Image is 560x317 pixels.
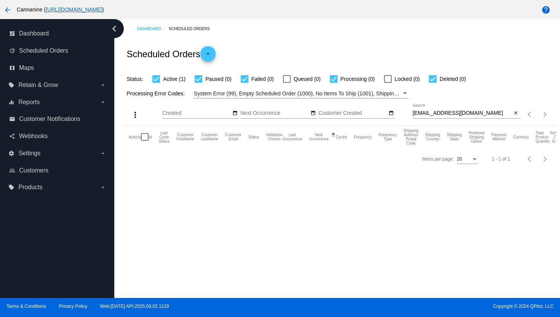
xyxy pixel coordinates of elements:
button: Change sorting for ShippingState [447,133,462,141]
i: chevron_left [108,23,120,35]
i: arrow_drop_down [100,150,106,156]
i: arrow_drop_down [100,99,106,105]
span: Customers [19,167,48,174]
mat-icon: close [513,110,518,116]
button: Change sorting for CustomerLastName [201,133,218,141]
a: update Scheduled Orders [9,45,106,57]
input: Search [413,110,512,116]
button: Change sorting for Id [149,135,152,139]
span: Queued (0) [294,74,321,84]
span: Customer Notifications [19,116,80,122]
mat-icon: date_range [310,110,316,116]
i: arrow_drop_down [100,184,106,190]
mat-select: Filter by Processing Error Codes [194,89,408,98]
i: local_offer [8,82,14,88]
button: Change sorting for CustomerFirstName [176,133,194,141]
mat-header-cell: Total Product Quantity [536,126,550,148]
mat-icon: add [203,51,213,60]
a: dashboard Dashboard [9,27,106,40]
i: update [9,48,15,54]
button: Previous page [522,107,538,122]
button: Next page [538,151,553,167]
mat-icon: date_range [232,110,238,116]
i: email [9,116,15,122]
input: Customer Created [318,110,387,116]
a: [URL][DOMAIN_NAME] [46,6,102,13]
mat-icon: help [541,5,550,14]
span: Settings [18,150,40,157]
button: Change sorting for CustomerEmail [225,133,242,141]
span: Cannanine ( ) [17,6,104,13]
mat-icon: date_range [389,110,394,116]
button: Change sorting for Status [248,135,259,139]
a: Web:[DATE] API:2025.09.02.1129 [100,304,169,309]
span: Reports [18,99,40,106]
i: people_outline [9,167,15,174]
input: Created [162,110,231,116]
div: 1 - 1 of 1 [492,156,510,162]
button: Change sorting for ShippingCountry [425,133,440,141]
button: Previous page [522,151,538,167]
h2: Scheduled Orders [126,46,215,61]
button: Change sorting for Cycles [336,135,347,139]
span: Active (1) [163,74,186,84]
i: settings [8,150,14,156]
button: Change sorting for PreferredShippingOption [469,131,485,143]
i: equalizer [8,99,14,105]
span: Paused (0) [205,74,231,84]
button: Change sorting for LastProcessingCycleId [159,131,170,143]
span: Products [18,184,42,191]
span: Webhooks [19,133,48,140]
i: local_offer [8,184,14,190]
a: Privacy Policy [59,304,88,309]
i: share [9,133,15,139]
span: Locked (0) [395,74,420,84]
a: map Maps [9,62,106,74]
button: Change sorting for CurrencyIso [513,135,529,139]
span: Processing (0) [341,74,375,84]
button: Change sorting for NextOccurrenceUtc [309,133,329,141]
mat-icon: more_vert [131,110,140,119]
mat-header-cell: Validation Checks [266,126,282,148]
button: Change sorting for LastOccurrenceUtc [283,133,302,141]
input: Next Occurrence [240,110,309,116]
span: Deleted (0) [440,74,466,84]
a: email Customer Notifications [9,113,106,125]
mat-header-cell: Actions [128,126,141,148]
button: Change sorting for ShippingPostcode [403,129,418,145]
span: Failed (0) [251,74,274,84]
i: arrow_drop_down [100,82,106,88]
mat-icon: arrow_back [3,5,12,14]
span: Processing Error Codes: [126,90,185,97]
a: Scheduled Orders [169,23,216,35]
span: Dashboard [19,30,49,37]
span: Status: [126,76,143,82]
div: Items per page: [422,156,454,162]
a: people_outline Customers [9,164,106,177]
button: Change sorting for FrequencyType [379,133,397,141]
a: share Webhooks [9,130,106,142]
button: Change sorting for PaymentMethod.Type [491,133,506,141]
span: Maps [19,64,34,71]
span: Copyright © 2024 QPilot, LLC [286,304,554,309]
button: Change sorting for Frequency [354,135,372,139]
span: 20 [457,156,462,162]
button: Clear [512,109,520,117]
button: Next page [538,107,553,122]
a: Dashboard [137,23,169,35]
mat-select: Items per page: [457,157,478,162]
span: Scheduled Orders [19,47,68,54]
a: Terms & Conditions [6,304,46,309]
i: dashboard [9,31,15,37]
span: Retain & Grow [18,82,58,89]
i: map [9,65,15,71]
